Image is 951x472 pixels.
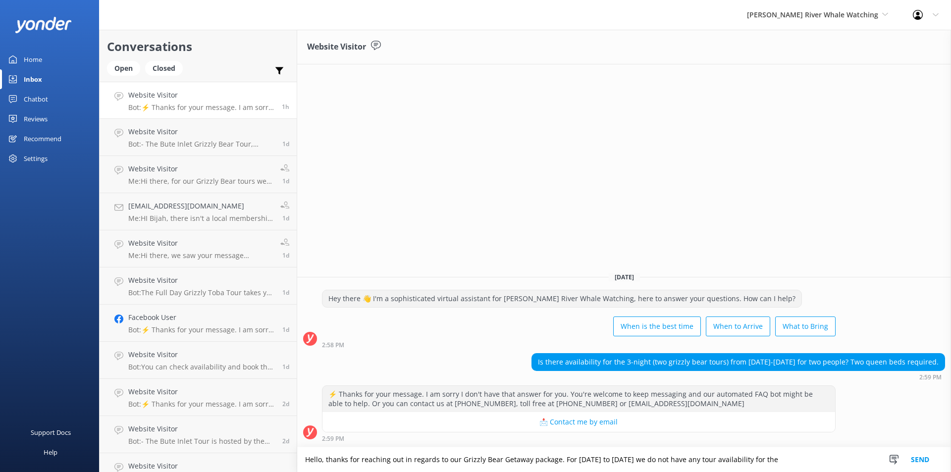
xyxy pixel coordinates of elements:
[706,316,770,336] button: When to Arrive
[128,238,273,249] h4: Website Visitor
[24,149,48,168] div: Settings
[128,386,275,397] h4: Website Visitor
[128,437,275,446] p: Bot: - The Bute Inlet Tour is hosted by the Homalco First Nation along the Orford River and inclu...
[107,62,145,73] a: Open
[128,90,274,101] h4: Website Visitor
[128,363,275,371] p: Bot: You can check availability and book the Single Day Whale Watch and Kayaking tour online at [...
[100,305,297,342] a: Facebook UserBot:⚡ Thanks for your message. I am sorry I don't have that answer for you. You're w...
[44,442,57,462] div: Help
[24,109,48,129] div: Reviews
[100,379,297,416] a: Website VisitorBot:⚡ Thanks for your message. I am sorry I don't have that answer for you. You're...
[100,230,297,267] a: Website VisitorMe:Hi there, we saw your message regarding [MEDICAL_DATA]. Can you tell us more ab...
[128,349,275,360] h4: Website Visitor
[128,251,273,260] p: Me: Hi there, we saw your message regarding [MEDICAL_DATA]. Can you tell us more about what quest...
[128,126,275,137] h4: Website Visitor
[322,290,801,307] div: Hey there 👋 I'm a sophisticated virtual assistant for [PERSON_NAME] River Whale Watching, here to...
[100,82,297,119] a: Website VisitorBot:⚡ Thanks for your message. I am sorry I don't have that answer for you. You're...
[100,119,297,156] a: Website VisitorBot:- The Bute Inlet Grizzly Bear Tour, hosted by the Homalco First Nation, takes ...
[100,193,297,230] a: [EMAIL_ADDRESS][DOMAIN_NAME]Me:HI Bijah, there isn't a local membership price available for the G...
[100,342,297,379] a: Website VisitorBot:You can check availability and book the Single Day Whale Watch and Kayaking to...
[322,436,344,442] strong: 2:59 PM
[107,37,289,56] h2: Conversations
[297,447,951,472] textarea: Hello, thanks for reaching out in regards to our Grizzly Bear Getaway package. For [DATE] to [DAT...
[100,156,297,193] a: Website VisitorMe:Hi there, for our Grizzly Bear tours we only take our covered boats on those to...
[282,177,289,185] span: Sep 08 2025 01:19pm (UTC -07:00) America/Tijuana
[128,275,275,286] h4: Website Visitor
[128,400,275,409] p: Bot: ⚡ Thanks for your message. I am sorry I don't have that answer for you. You're welcome to ke...
[282,325,289,334] span: Sep 07 2025 09:59pm (UTC -07:00) America/Tijuana
[128,288,275,297] p: Bot: The Full Day Grizzly Toba Tour takes you on a scenic cruise through Discovery Passage to [GE...
[128,325,275,334] p: Bot: ⚡ Thanks for your message. I am sorry I don't have that answer for you. You're welcome to ke...
[24,50,42,69] div: Home
[322,342,344,348] strong: 2:58 PM
[282,363,289,371] span: Sep 07 2025 05:35pm (UTC -07:00) America/Tijuana
[322,386,835,412] div: ⚡ Thanks for your message. I am sorry I don't have that answer for you. You're welcome to keep me...
[322,341,836,348] div: Sep 09 2025 02:58pm (UTC -07:00) America/Tijuana
[282,437,289,445] span: Sep 07 2025 08:17am (UTC -07:00) America/Tijuana
[901,447,939,472] button: Send
[282,214,289,222] span: Sep 08 2025 01:18pm (UTC -07:00) America/Tijuana
[100,416,297,453] a: Website VisitorBot:- The Bute Inlet Tour is hosted by the Homalco First Nation along the Orford R...
[128,201,273,211] h4: [EMAIL_ADDRESS][DOMAIN_NAME]
[15,17,72,33] img: yonder-white-logo.png
[282,288,289,297] span: Sep 08 2025 12:13pm (UTC -07:00) America/Tijuana
[24,69,42,89] div: Inbox
[282,400,289,408] span: Sep 07 2025 01:56pm (UTC -07:00) America/Tijuana
[128,214,273,223] p: Me: HI Bijah, there isn't a local membership price available for the Grizzly Bear Getaway Package...
[613,316,701,336] button: When is the best time
[282,103,289,111] span: Sep 09 2025 02:59pm (UTC -07:00) America/Tijuana
[145,61,183,76] div: Closed
[24,129,61,149] div: Recommend
[128,103,274,112] p: Bot: ⚡ Thanks for your message. I am sorry I don't have that answer for you. You're welcome to ke...
[128,177,273,186] p: Me: Hi there, for our Grizzly Bear tours we only take our covered boats on those tours. Our 8:30a...
[128,423,275,434] h4: Website Visitor
[531,373,945,380] div: Sep 09 2025 02:59pm (UTC -07:00) America/Tijuana
[282,140,289,148] span: Sep 08 2025 01:48pm (UTC -07:00) America/Tijuana
[919,374,942,380] strong: 2:59 PM
[107,61,140,76] div: Open
[128,312,275,323] h4: Facebook User
[24,89,48,109] div: Chatbot
[128,461,275,472] h4: Website Visitor
[307,41,366,53] h3: Website Visitor
[282,251,289,260] span: Sep 08 2025 01:17pm (UTC -07:00) America/Tijuana
[532,354,945,370] div: Is there availability for the 3-night (two grizzly bear tours) from [DATE]-[DATE] for two people?...
[128,140,275,149] p: Bot: - The Bute Inlet Grizzly Bear Tour, hosted by the Homalco First Nation, takes place along th...
[775,316,836,336] button: What to Bring
[100,267,297,305] a: Website VisitorBot:The Full Day Grizzly Toba Tour takes you on a scenic cruise through Discovery ...
[322,435,836,442] div: Sep 09 2025 02:59pm (UTC -07:00) America/Tijuana
[145,62,188,73] a: Closed
[128,163,273,174] h4: Website Visitor
[322,412,835,432] button: 📩 Contact me by email
[609,273,640,281] span: [DATE]
[747,10,878,19] span: [PERSON_NAME] River Whale Watching
[31,422,71,442] div: Support Docs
